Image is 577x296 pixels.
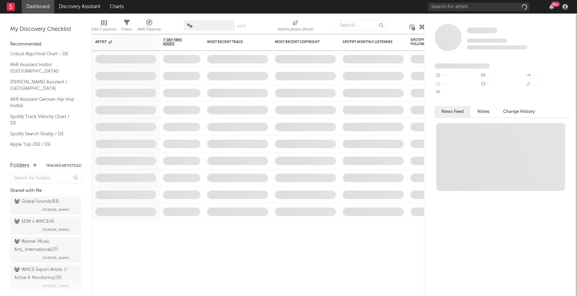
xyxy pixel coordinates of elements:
[14,238,76,254] div: Warner Music Arts_International ( 27 )
[435,106,471,117] button: News Feed
[46,164,81,167] button: Tracked Artists(12)
[467,45,528,50] span: 0 fans last week
[435,80,480,89] div: --
[137,25,161,34] div: A&R Pipeline
[551,2,560,7] div: 99 +
[14,218,54,226] div: SDM x WMCE ( 4 )
[237,24,246,28] button: Save
[42,226,69,234] span: [PERSON_NAME]
[121,25,132,34] div: Filters
[278,25,313,34] div: Notifications (Artist)
[10,187,81,195] div: Shared with Me
[10,237,81,263] a: Warner Music Arts_International(27)[PERSON_NAME]
[10,217,81,235] a: SDM x WMCE(4)[PERSON_NAME]
[10,96,75,110] a: A&R Assistant German Hip Hop Hotlist
[343,40,394,44] div: Spotify Monthly Listeners
[428,3,530,11] input: Search for artists
[278,17,313,37] div: Notifications (Artist)
[42,254,69,262] span: [PERSON_NAME]
[435,71,480,80] div: --
[14,266,76,282] div: WMCE Export Artists // Active & Monitoring ( 25 )
[92,25,116,34] div: Edit Columns
[121,17,132,37] div: Filters
[10,141,75,148] a: Apple Top 200 / DE
[336,20,387,31] input: Search...
[10,197,81,215] a: Global Sounds(83)[PERSON_NAME]
[480,71,525,80] div: --
[467,27,497,34] a: Some Artist
[525,80,570,89] div: --
[549,4,554,9] button: 99+
[525,71,570,80] div: --
[496,106,542,117] button: Change History
[92,17,116,37] div: Edit Columns
[471,106,496,117] button: Notes
[467,39,508,43] span: Tracking Since: [DATE]
[137,17,161,37] div: A&R Pipeline
[10,113,75,127] a: Spotify Track Velocity Chart / DE
[10,78,75,92] a: [PERSON_NAME] Assistant / [GEOGRAPHIC_DATA]
[435,89,480,98] div: --
[10,50,75,58] a: Critical Algo/Viral Chart - DE
[10,265,81,291] a: WMCE Export Artists // Active & Monitoring(25)[PERSON_NAME]
[10,130,75,138] a: Spotify Search Virality / DE
[42,282,69,290] span: [PERSON_NAME]
[435,63,490,68] span: Fans Added by Platform
[480,80,525,89] div: --
[411,38,434,46] div: Spotify Followers
[10,162,29,170] div: Folders
[10,174,81,183] input: Search for folders...
[275,40,326,44] div: Most Recent Copyright
[207,40,258,44] div: Most Recent Track
[467,27,497,33] span: Some Artist
[10,61,75,75] a: A&R Assistant Hotlist ([GEOGRAPHIC_DATA])
[163,38,190,46] span: 7-Day Fans Added
[10,25,81,34] div: My Discovery Checklist
[95,40,146,44] div: Artist
[10,40,81,48] div: Recommended
[42,206,69,214] span: [PERSON_NAME]
[14,198,59,206] div: Global Sounds ( 83 )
